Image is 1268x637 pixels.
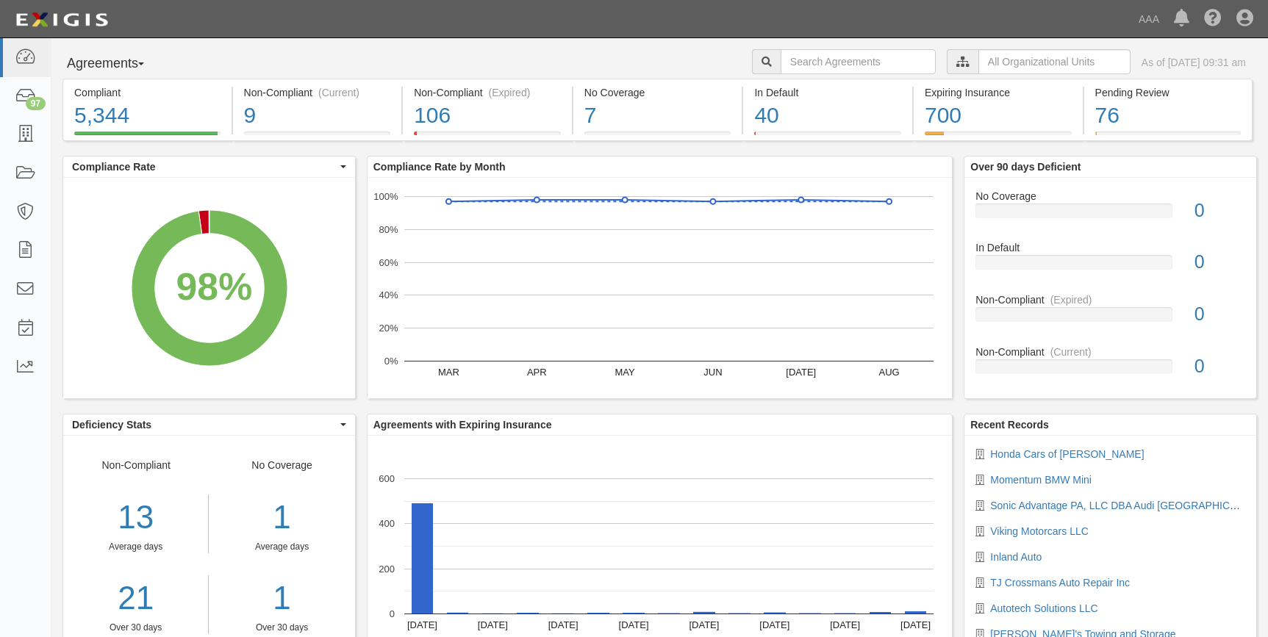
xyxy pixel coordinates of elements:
div: 7 [584,100,731,132]
div: 0 [1183,353,1256,380]
div: Non-Compliant [964,292,1256,307]
span: Compliance Rate [72,159,337,174]
svg: A chart. [368,178,952,398]
a: Autotech Solutions LLC [990,602,1097,614]
div: (Expired) [489,85,531,100]
div: (Current) [318,85,359,100]
text: [DATE] [478,619,508,630]
text: 0 [390,608,395,619]
a: 21 [63,575,208,622]
div: In Default [964,240,1256,255]
a: Pending Review76 [1084,132,1253,143]
div: 13 [63,494,208,541]
div: No Coverage [209,458,354,634]
text: AUG [878,367,899,378]
div: 1 [220,494,343,541]
a: In Default0 [975,240,1245,292]
div: (Current) [1050,345,1092,359]
button: Compliance Rate [63,156,355,177]
div: Non-Compliant (Current) [244,85,391,100]
div: Non-Compliant (Expired) [414,85,561,100]
div: Over 30 days [63,622,208,634]
input: Search Agreements [781,49,936,74]
a: No Coverage0 [975,189,1245,241]
div: No Coverage [584,85,731,100]
div: 0 [1183,301,1256,328]
div: 76 [1095,100,1242,132]
div: 0 [1183,198,1256,224]
text: [DATE] [407,619,437,630]
div: As of [DATE] 09:31 am [1142,55,1246,70]
text: 0% [384,356,398,367]
div: Non-Compliant [964,345,1256,359]
div: (Expired) [1050,292,1092,307]
div: 700 [925,100,1072,132]
a: Expiring Insurance700 [914,132,1083,143]
div: No Coverage [964,189,1256,204]
text: [DATE] [689,619,719,630]
text: [DATE] [786,367,816,378]
div: Over 30 days [220,622,343,634]
text: JUN [703,367,722,378]
text: [DATE] [900,619,931,630]
div: 40 [754,100,901,132]
b: Over 90 days Deficient [970,161,1081,173]
text: 600 [379,473,395,484]
text: 200 [379,563,395,574]
text: 20% [379,323,398,334]
div: Average days [63,541,208,553]
text: [DATE] [548,619,578,630]
a: 1 [220,575,343,622]
a: Compliant5,344 [62,132,232,143]
svg: A chart. [63,178,355,398]
div: 97 [26,97,46,110]
text: APR [527,367,547,378]
text: MAR [438,367,459,378]
input: All Organizational Units [978,49,1131,74]
a: In Default40 [743,132,912,143]
div: In Default [754,85,901,100]
text: [DATE] [759,619,789,630]
a: Non-Compliant(Expired)106 [403,132,572,143]
span: Deficiency Stats [72,417,337,432]
div: 5,344 [74,100,221,132]
text: 80% [379,224,398,235]
button: Deficiency Stats [63,414,355,435]
div: Average days [220,541,343,553]
div: 0 [1183,249,1256,276]
a: Inland Auto [990,551,1042,563]
b: Agreements with Expiring Insurance [373,419,552,431]
a: TJ Crossmans Auto Repair Inc [990,577,1130,589]
b: Compliance Rate by Month [373,161,506,173]
text: 400 [379,518,395,529]
text: [DATE] [830,619,860,630]
text: 40% [379,289,398,300]
div: Compliant [74,85,221,100]
a: Momentum BMW Mini [990,474,1092,486]
a: Honda Cars of [PERSON_NAME] [990,448,1144,460]
a: No Coverage7 [573,132,742,143]
img: logo-5460c22ac91f19d4615b14bd174203de0afe785f0fc80cf4dbbc73dc1793850b.png [11,7,112,33]
div: 9 [244,100,391,132]
div: Expiring Insurance [925,85,1072,100]
div: Pending Review [1095,85,1242,100]
div: 106 [414,100,561,132]
text: MAY [615,367,635,378]
text: 100% [373,191,398,202]
a: Non-Compliant(Current)9 [233,132,402,143]
a: AAA [1131,4,1167,34]
a: Non-Compliant(Current)0 [975,345,1245,386]
b: Recent Records [970,419,1049,431]
a: Sonic Advantage PA, LLC DBA Audi [GEOGRAPHIC_DATA] [990,500,1264,511]
text: 60% [379,256,398,267]
div: Non-Compliant [63,458,209,634]
a: Viking Motorcars LLC [990,525,1089,537]
div: 98% [176,260,253,314]
a: Non-Compliant(Expired)0 [975,292,1245,345]
text: [DATE] [618,619,648,630]
button: Agreements [62,49,173,79]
